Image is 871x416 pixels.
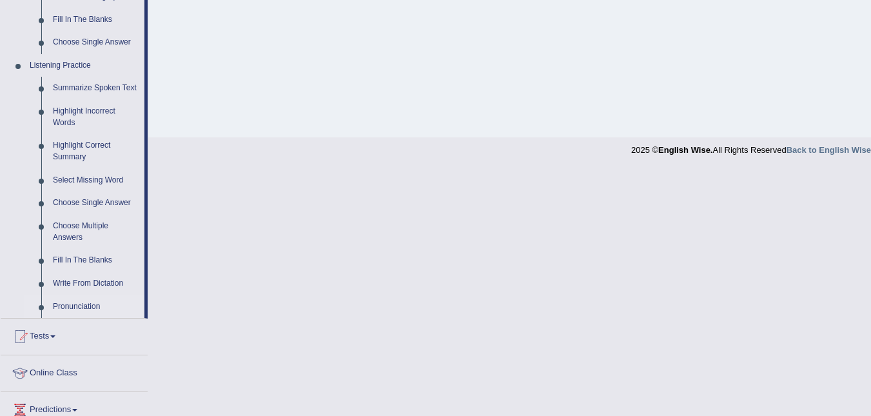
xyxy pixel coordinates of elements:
a: Fill In The Blanks [47,249,144,272]
a: Write From Dictation [47,272,144,295]
div: 2025 © All Rights Reserved [631,137,871,156]
a: Select Missing Word [47,169,144,192]
a: Summarize Spoken Text [47,77,144,100]
a: Listening Practice [24,54,144,77]
a: Choose Single Answer [47,192,144,215]
a: Back to English Wise [787,145,871,155]
a: Online Class [1,355,148,388]
a: Tests [1,319,148,351]
strong: English Wise. [658,145,712,155]
a: Choose Single Answer [47,31,144,54]
a: Highlight Correct Summary [47,134,144,168]
a: Pronunciation [47,295,144,319]
a: Highlight Incorrect Words [47,100,144,134]
a: Fill In The Blanks [47,8,144,32]
a: Choose Multiple Answers [47,215,144,249]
